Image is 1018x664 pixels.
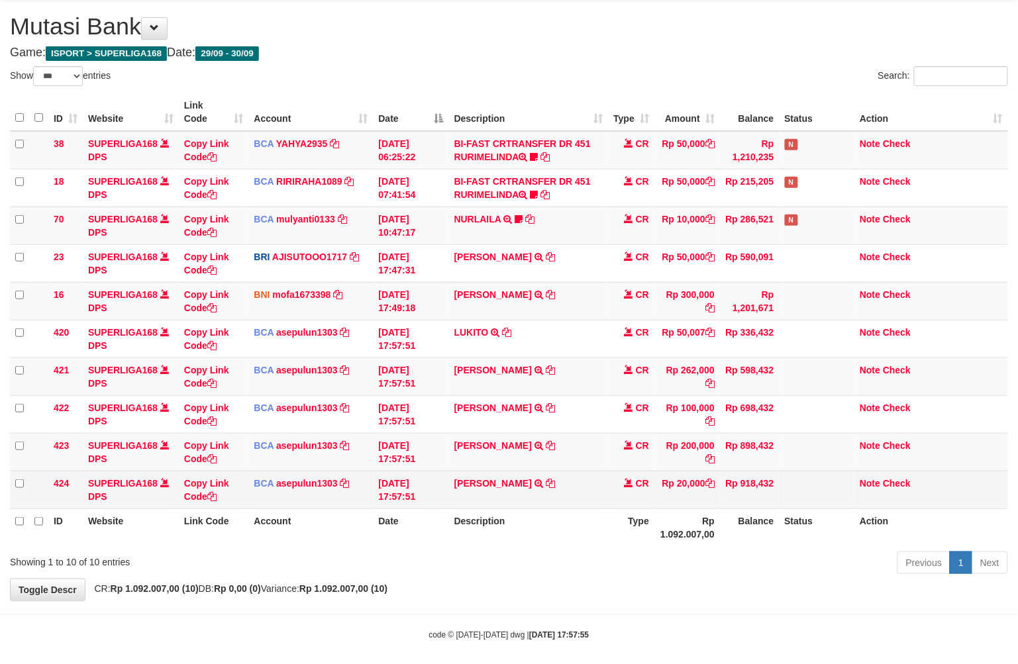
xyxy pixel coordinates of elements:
span: 38 [54,138,64,149]
td: Rp 1,201,671 [720,282,780,320]
a: asepulun1303 [276,327,338,338]
td: [DATE] 17:47:31 [374,244,449,282]
small: code © [DATE]-[DATE] dwg | [429,631,589,640]
a: Copy Link Code [184,176,229,200]
span: BNI [254,289,270,300]
th: Date: activate to sort column descending [374,93,449,131]
a: Copy AHMAD NURKHOLIS to clipboard [546,289,555,300]
td: Rp 286,521 [720,207,780,244]
a: Copy mofa1673398 to clipboard [333,289,342,300]
span: BCA [254,365,274,375]
a: Copy ARIA KUSUMA DEWANT to clipboard [546,403,555,413]
span: CR [636,138,649,149]
td: [DATE] 17:57:51 [374,471,449,508]
td: DPS [83,357,179,395]
td: Rp 100,000 [654,395,720,433]
a: Copy Link Code [184,214,229,238]
span: CR: DB: Variance: [88,583,388,594]
a: Copy Link Code [184,289,229,313]
a: RIRIRAHA1089 [276,176,342,187]
a: [PERSON_NAME] [454,252,532,262]
th: Account [249,508,374,546]
a: 1 [950,551,972,574]
a: Check [883,252,911,262]
td: Rp 898,432 [720,433,780,471]
td: [DATE] 06:25:22 [374,131,449,169]
span: 29/09 - 30/09 [195,46,259,61]
th: Link Code: activate to sort column ascending [179,93,249,131]
td: Rp 50,000 [654,131,720,169]
span: CR [636,176,649,187]
span: BCA [254,327,274,338]
td: DPS [83,320,179,357]
th: Website: activate to sort column ascending [83,93,179,131]
a: Note [860,289,880,300]
span: CR [636,214,649,224]
a: Check [883,440,911,451]
strong: Rp 1.092.007,00 (10) [299,583,387,594]
strong: [DATE] 17:57:55 [529,631,589,640]
span: 70 [54,214,64,224]
span: BCA [254,440,274,451]
span: BRI [254,252,270,262]
td: Rp 50,000 [654,244,720,282]
th: Action [854,508,1008,546]
span: BCA [254,214,274,224]
h4: Game: Date: [10,46,1008,60]
span: 422 [54,403,69,413]
span: CR [636,403,649,413]
a: Check [883,289,911,300]
td: [DATE] 17:57:51 [374,433,449,471]
td: DPS [83,471,179,508]
a: Note [860,365,880,375]
td: Rp 336,432 [720,320,780,357]
select: Showentries [33,66,83,86]
div: Showing 1 to 10 of 10 entries [10,550,414,569]
a: Check [883,478,911,489]
a: SUPERLIGA168 [88,138,158,149]
a: [PERSON_NAME] [454,289,532,300]
a: Copy Link Code [184,403,229,426]
td: DPS [83,131,179,169]
a: asepulun1303 [276,403,338,413]
a: [PERSON_NAME] [454,478,532,489]
a: Copy asepulun1303 to clipboard [340,365,350,375]
a: Copy ADAM SANJAYA to clipboard [546,478,555,489]
a: Copy asepulun1303 to clipboard [340,403,350,413]
a: Copy Link Code [184,365,229,389]
span: Has Note [785,214,798,226]
a: Copy BI-FAST CRTRANSFER DR 451 RURIMELINDA to clipboard [541,189,550,200]
td: Rp 918,432 [720,471,780,508]
span: 16 [54,289,64,300]
th: ID [48,508,83,546]
th: Rp 1.092.007,00 [654,508,720,546]
td: DPS [83,395,179,433]
a: Check [883,365,911,375]
th: Description: activate to sort column ascending [449,93,608,131]
a: Copy Rp 300,000 to clipboard [705,303,715,313]
a: Copy Link Code [184,327,229,351]
a: Copy Link Code [184,440,229,464]
a: Copy ANDIKA SAPUTRO to clipboard [546,365,555,375]
td: Rp 1,210,235 [720,131,780,169]
td: DPS [83,244,179,282]
span: 421 [54,365,69,375]
span: CR [636,365,649,375]
span: CR [636,478,649,489]
th: Date [374,508,449,546]
a: asepulun1303 [276,478,338,489]
td: [DATE] 17:57:51 [374,357,449,395]
a: Copy Link Code [184,252,229,275]
a: Note [860,440,880,451]
a: Copy asepulun1303 to clipboard [340,478,350,489]
a: Copy YAHYA2935 to clipboard [330,138,339,149]
a: asepulun1303 [276,365,338,375]
a: NURLAILA [454,214,501,224]
th: Website [83,508,179,546]
td: [DATE] 17:57:51 [374,395,449,433]
a: Copy asepulun1303 to clipboard [340,440,350,451]
a: Copy Rp 20,000 to clipboard [705,478,715,489]
a: SUPERLIGA168 [88,289,158,300]
label: Show entries [10,66,111,86]
span: CR [636,252,649,262]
